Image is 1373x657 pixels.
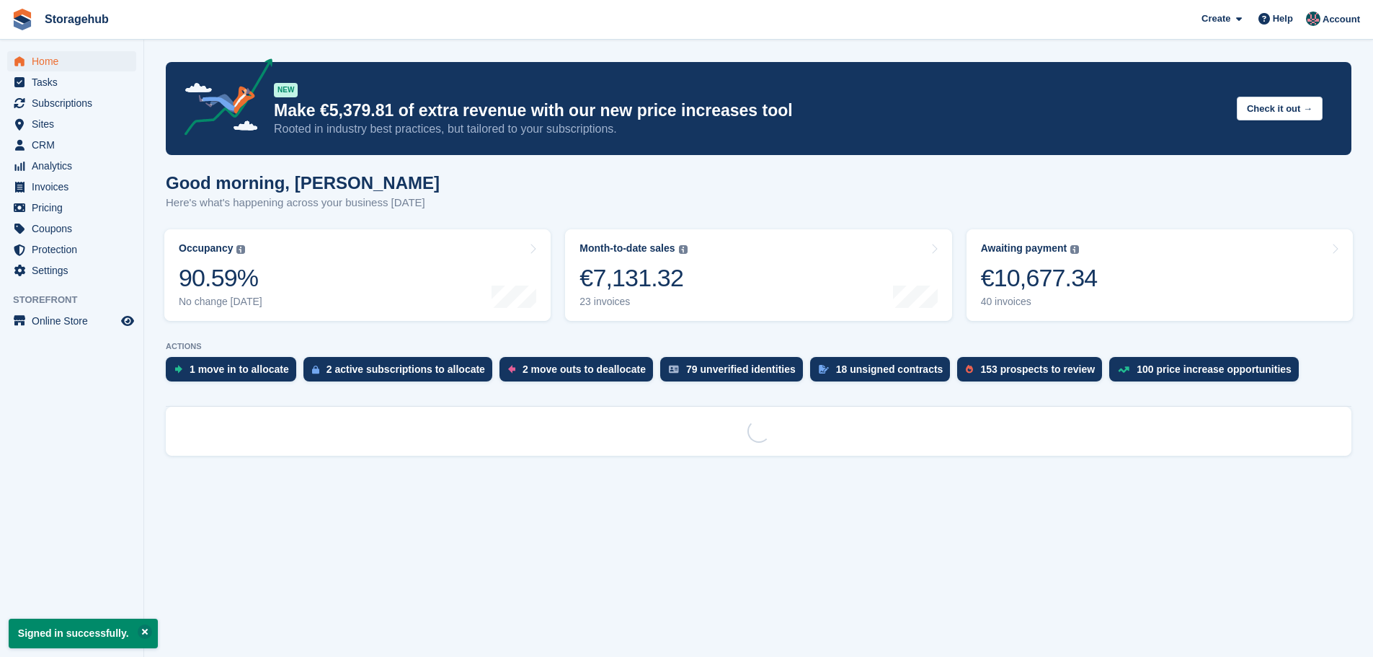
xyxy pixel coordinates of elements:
[32,114,118,134] span: Sites
[1273,12,1293,26] span: Help
[7,177,136,197] a: menu
[7,135,136,155] a: menu
[166,357,303,389] a: 1 move in to allocate
[1109,357,1306,389] a: 100 price increase opportunities
[166,342,1351,351] p: ACTIONS
[7,219,136,239] a: menu
[967,229,1353,321] a: Awaiting payment €10,677.34 40 invoices
[236,245,245,254] img: icon-info-grey-7440780725fd019a000dd9b08b2336e03edf1995a4989e88bcd33f0948082b44.svg
[669,365,679,374] img: verify_identity-adf6edd0f0f0b5bbfe63781bf79b02c33cf7c696d77639b501bdc392416b5a36.svg
[565,229,951,321] a: Month-to-date sales €7,131.32 23 invoices
[32,93,118,113] span: Subscriptions
[7,72,136,92] a: menu
[32,51,118,71] span: Home
[32,72,118,92] span: Tasks
[819,365,829,374] img: contract_signature_icon-13c848040528278c33f63329250d36e43548de30e8caae1d1a13099fd9432cc5.svg
[1237,97,1323,120] button: Check it out →
[7,93,136,113] a: menu
[579,296,687,308] div: 23 invoices
[679,245,688,254] img: icon-info-grey-7440780725fd019a000dd9b08b2336e03edf1995a4989e88bcd33f0948082b44.svg
[179,263,262,293] div: 90.59%
[7,114,136,134] a: menu
[579,242,675,255] div: Month-to-date sales
[1201,12,1230,26] span: Create
[190,363,289,375] div: 1 move in to allocate
[981,296,1098,308] div: 40 invoices
[32,239,118,260] span: Protection
[7,260,136,281] a: menu
[303,357,499,389] a: 2 active subscriptions to allocate
[1323,12,1360,27] span: Account
[686,363,796,375] div: 79 unverified identities
[166,195,440,211] p: Here's what's happening across your business [DATE]
[174,365,182,374] img: move_ins_to_allocate_icon-fdf77a2bb77ea45bf5b3d319d69a93e2d87916cf1d5bf7949dd705db3b84f3ca.svg
[981,242,1067,255] div: Awaiting payment
[166,173,440,193] h1: Good morning, [PERSON_NAME]
[274,121,1225,137] p: Rooted in industry best practices, but tailored to your subscriptions.
[164,229,551,321] a: Occupancy 90.59% No change [DATE]
[119,312,136,330] a: Preview store
[274,100,1225,121] p: Make €5,379.81 of extra revenue with our new price increases tool
[7,311,136,331] a: menu
[9,619,158,648] p: Signed in successfully.
[7,198,136,218] a: menu
[32,177,118,197] span: Invoices
[172,58,273,141] img: price-adjustments-announcement-icon-8257ccfd72463d97f412b2fc003d46551f7dbcb40ab6d574587a9cd5c0d94...
[326,363,485,375] div: 2 active subscriptions to allocate
[981,263,1098,293] div: €10,677.34
[660,357,810,389] a: 79 unverified identities
[810,357,958,389] a: 18 unsigned contracts
[312,365,319,374] img: active_subscription_to_allocate_icon-d502201f5373d7db506a760aba3b589e785aa758c864c3986d89f69b8ff3...
[499,357,660,389] a: 2 move outs to deallocate
[7,239,136,260] a: menu
[579,263,687,293] div: €7,131.32
[1137,363,1292,375] div: 100 price increase opportunities
[523,363,646,375] div: 2 move outs to deallocate
[32,198,118,218] span: Pricing
[12,9,33,30] img: stora-icon-8386f47178a22dfd0bd8f6a31ec36ba5ce8667c1dd55bd0f319d3a0aa187defe.svg
[32,135,118,155] span: CRM
[13,293,143,307] span: Storefront
[32,156,118,176] span: Analytics
[32,260,118,281] span: Settings
[1118,366,1129,373] img: price_increase_opportunities-93ffe204e8149a01c8c9dc8f82e8f89637d9d84a8eef4429ea346261dce0b2c0.svg
[1306,12,1320,26] img: Anirudh Muralidharan
[32,311,118,331] span: Online Store
[966,365,973,374] img: prospect-51fa495bee0391a8d652442698ab0144808aea92771e9ea1ae160a38d050c398.svg
[508,365,515,374] img: move_outs_to_deallocate_icon-f764333ba52eb49d3ac5e1228854f67142a1ed5810a6f6cc68b1a99e826820c5.svg
[957,357,1109,389] a: 153 prospects to review
[39,7,115,31] a: Storagehub
[274,83,298,97] div: NEW
[836,363,943,375] div: 18 unsigned contracts
[980,363,1095,375] div: 153 prospects to review
[179,296,262,308] div: No change [DATE]
[179,242,233,255] div: Occupancy
[7,156,136,176] a: menu
[32,219,118,239] span: Coupons
[7,51,136,71] a: menu
[1070,245,1079,254] img: icon-info-grey-7440780725fd019a000dd9b08b2336e03edf1995a4989e88bcd33f0948082b44.svg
